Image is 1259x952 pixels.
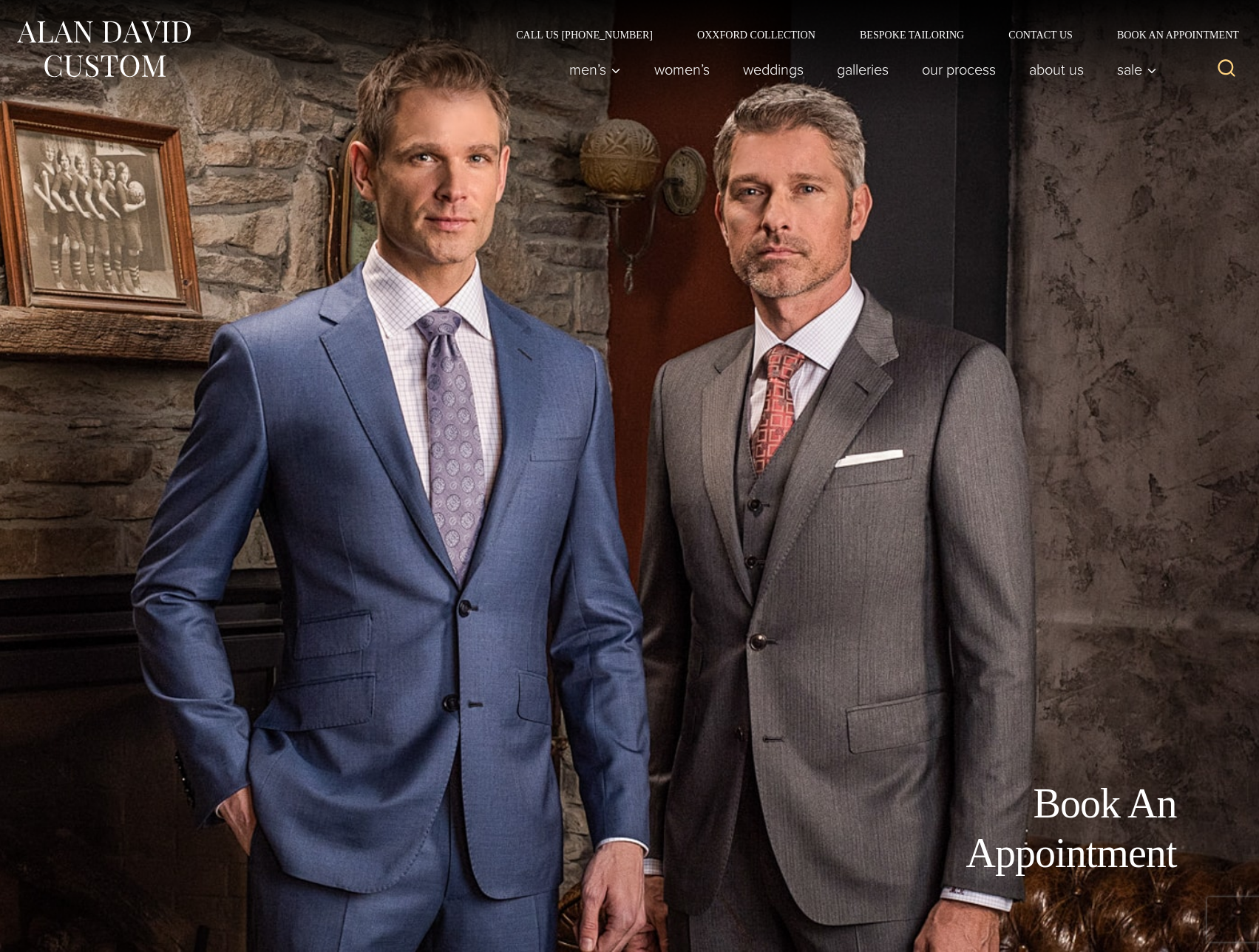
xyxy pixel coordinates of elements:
nav: Primary Navigation [553,55,1165,84]
a: Our Process [906,55,1013,84]
button: View Search Form [1209,52,1244,87]
a: Call Us [PHONE_NUMBER] [494,30,675,40]
a: About Us [1013,55,1101,84]
a: Bespoke Tailoring [838,30,986,40]
a: Book an Appointment [1095,30,1244,40]
img: Alan David Custom [15,16,192,82]
nav: Secondary Navigation [494,30,1244,40]
h1: Book An Appointment [844,779,1177,878]
span: Sale [1117,62,1157,77]
a: Galleries [821,55,906,84]
a: weddings [727,55,821,84]
iframe: Opens a widget where you can chat to one of our agents [1164,908,1244,945]
span: Men’s [569,62,621,77]
a: Women’s [638,55,727,84]
a: Contact Us [986,30,1095,40]
a: Oxxford Collection [675,30,838,40]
